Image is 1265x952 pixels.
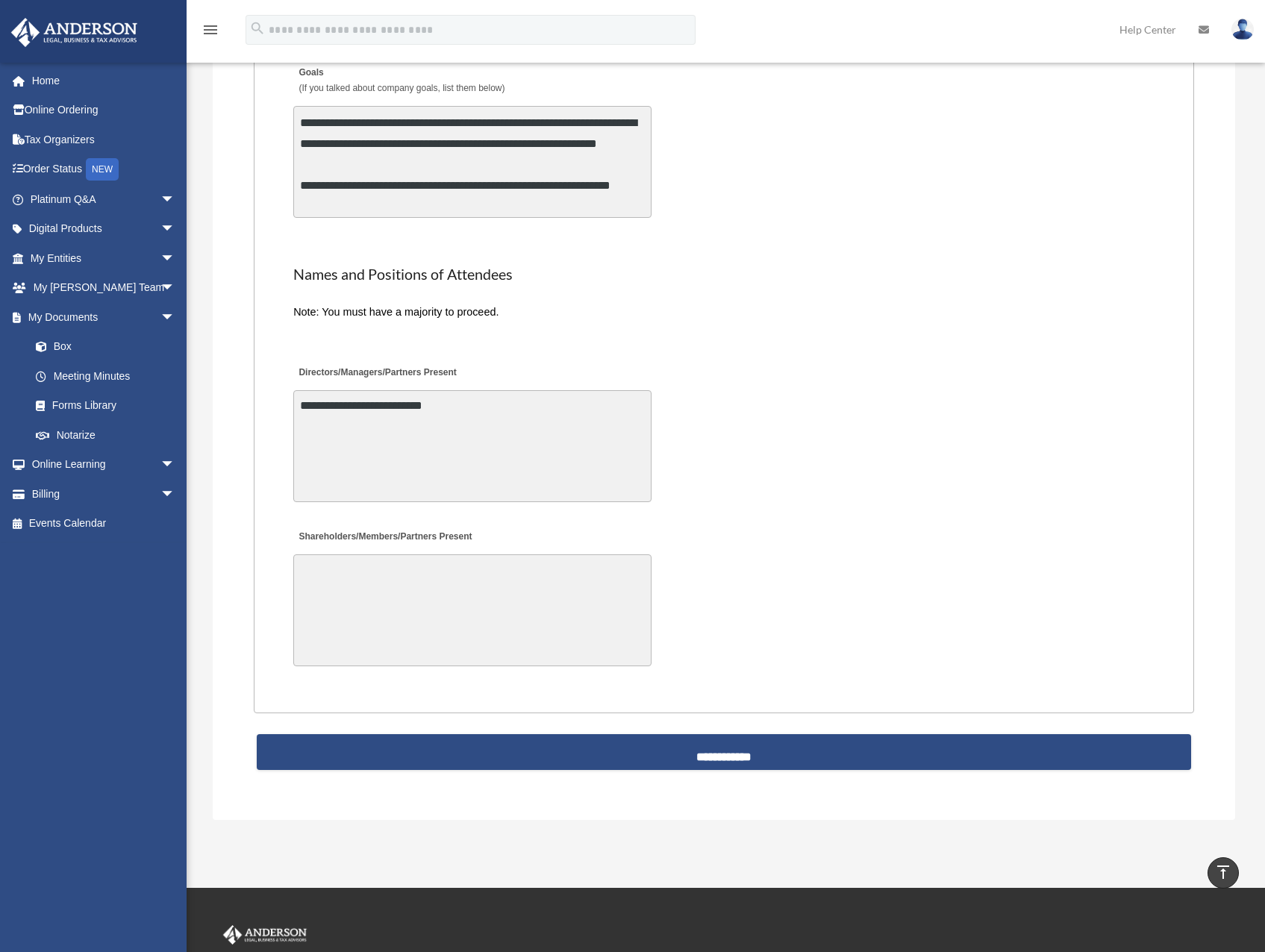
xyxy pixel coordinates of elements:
[160,450,190,480] span: arrow_drop_down
[10,95,198,125] a: Online Ordering
[160,302,190,333] span: arrow_drop_down
[1231,19,1254,40] img: User Pic
[10,243,198,273] a: My Entitiesarrow_drop_down
[293,63,508,98] label: Goals
[21,420,198,450] a: Notarize
[160,243,190,274] span: arrow_drop_down
[10,479,198,509] a: Billingarrow_drop_down
[293,527,475,548] label: Shareholders/Members/Partners Present
[293,264,1155,285] h2: Names and Positions of Attendees
[21,332,198,362] a: Box
[10,125,198,154] a: Tax Organizers
[10,302,198,332] a: My Documentsarrow_drop_down
[10,450,198,480] a: Online Learningarrow_drop_down
[160,273,190,304] span: arrow_drop_down
[249,20,266,37] i: search
[10,66,198,95] a: Home
[10,509,198,539] a: Events Calendar
[160,479,190,510] span: arrow_drop_down
[160,184,190,215] span: arrow_drop_down
[10,214,198,244] a: Digital Productsarrow_drop_down
[220,925,310,945] img: Anderson Advisors Platinum Portal
[293,306,499,318] span: Note: You must have a majority to proceed.
[1208,857,1239,889] a: vertical_align_top
[86,158,119,181] div: NEW
[299,83,505,93] span: (If you talked about company goals, list them below)
[293,363,460,383] label: Directors/Managers/Partners Present
[1214,863,1232,881] i: vertical_align_top
[10,184,198,214] a: Platinum Q&Aarrow_drop_down
[202,21,219,39] i: menu
[202,26,219,39] a: menu
[10,273,198,303] a: My [PERSON_NAME] Teamarrow_drop_down
[21,391,198,421] a: Forms Library
[21,361,190,391] a: Meeting Minutes
[160,214,190,245] span: arrow_drop_down
[7,18,142,47] img: Anderson Advisors Platinum Portal
[10,154,198,185] a: Order StatusNEW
